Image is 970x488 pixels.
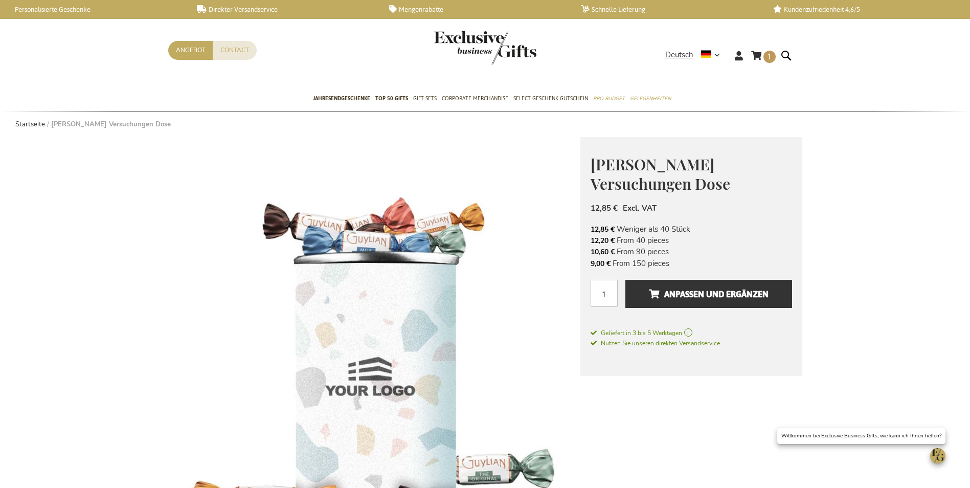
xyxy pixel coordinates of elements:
li: From 90 pieces [591,246,792,257]
span: Gelegenheiten [630,93,671,104]
span: Select Geschenk Gutschein [513,93,588,104]
li: From 150 pieces [591,258,792,269]
a: Angebot [168,41,213,60]
a: Direkter Versandservice [197,5,372,14]
span: Anpassen und ergänzen [649,286,769,302]
span: 12,20 € [591,236,615,246]
span: 10,60 € [591,247,615,257]
span: 12,85 € [591,225,615,234]
span: Deutsch [665,49,693,61]
input: Menge [591,280,618,307]
div: Deutsch [665,49,727,61]
li: From 40 pieces [591,235,792,246]
span: Gift Sets [413,93,437,104]
span: Nutzen Sie unseren direkten Versandservice [591,339,720,347]
a: Mengenrabatte [389,5,565,14]
a: Startseite [15,120,45,129]
a: Schnelle Lieferung [581,5,756,14]
span: Excl. VAT [623,203,657,213]
span: 1 [767,52,772,62]
span: Pro Budget [593,93,625,104]
span: Jahresendgeschenke [313,93,370,104]
a: Kundenzufriedenheit 4,6/5 [773,5,949,14]
a: Nutzen Sie unseren direkten Versandservice [591,338,720,348]
img: Exclusive Business gifts logo [434,31,536,64]
a: store logo [434,31,485,64]
strong: [PERSON_NAME] Versuchungen Dose [51,120,171,129]
span: Corporate Merchandise [442,93,508,104]
button: Anpassen und ergänzen [625,280,792,308]
a: Personalisierte Geschenke [5,5,181,14]
li: Weniger als 40 Stück [591,224,792,235]
a: 1 [751,49,776,66]
a: Geliefert in 3 bis 5 Werktagen [591,328,792,338]
span: TOP 50 Gifts [375,93,408,104]
span: 9,00 € [591,259,611,269]
span: 12,85 € [591,203,618,213]
a: Contact [213,41,257,60]
span: [PERSON_NAME] Versuchungen Dose [591,154,730,194]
